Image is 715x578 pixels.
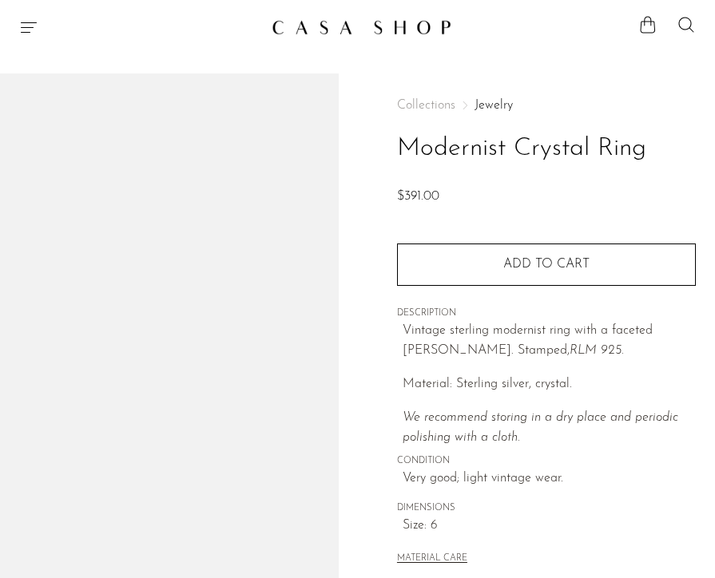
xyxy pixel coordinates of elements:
[403,411,678,445] i: We recommend storing in a dry place and periodic polishing with a cloth.
[397,99,455,112] span: Collections
[397,501,696,516] span: DIMENSIONS
[475,99,513,112] a: Jewelry
[397,307,696,321] span: DESCRIPTION
[403,374,696,395] p: Material: Sterling silver, crystal.
[397,454,696,469] span: CONDITION
[570,344,624,357] em: RLM 925.
[19,18,38,37] button: Menu
[397,190,439,203] span: $391.00
[403,469,696,489] span: Very good; light vintage wear.
[397,99,696,112] nav: Breadcrumbs
[397,129,696,169] h1: Modernist Crystal Ring
[397,553,467,565] button: MATERIAL CARE
[403,516,696,536] span: Size: 6
[503,258,590,271] span: Add to cart
[397,243,696,285] button: Add to cart
[403,321,696,362] p: Vintage sterling modernist ring with a faceted [PERSON_NAME]. Stamped,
